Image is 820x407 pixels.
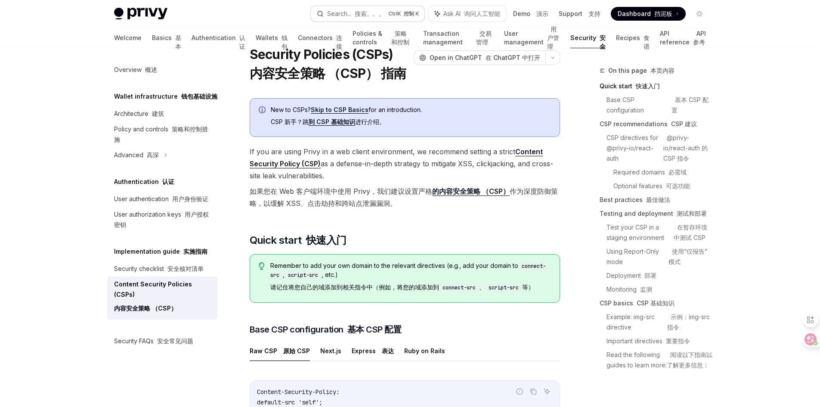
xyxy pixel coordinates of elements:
font: 可选功能 [666,182,690,190]
button: Ruby on Rails [404,341,445,361]
font: 快速入门 [636,82,660,90]
a: Transaction management 交易管理 [423,28,494,48]
font: 策略和控制 [391,30,409,46]
span: Ctrl K [388,10,419,17]
font: CSP 建议 [671,120,697,127]
font: 监测 [640,286,652,293]
font: API 参考 [693,30,706,46]
div: Architecture [114,109,164,119]
font: 认证 [239,34,245,50]
button: Raw CSP 原始 CSP [250,341,310,361]
font: 内容安全策略 （CSP） 指南 [250,65,406,81]
h1: Guidance for Content Security Policies (CSPs) [250,31,410,84]
a: Security checklist 安全核对清单 [107,261,217,277]
div: Policy and controls [114,124,212,145]
font: 高深 [147,151,159,158]
font: 测试和部署 [677,210,707,217]
a: Security FAQs 安全常见问题 [107,333,217,349]
span: Content-Security-Policy: [257,388,340,396]
svg: Tip [259,262,265,270]
font: 搜索。。。 [355,10,385,17]
span: If you are using Privy in a web client environment, we recommend setting a strict as a defense-in... [250,146,560,213]
a: Quick start 快速入门 [600,79,713,93]
a: Using Report-Only mode 使用“仅报告”模式 [606,245,713,269]
font: 阅读以下指南以了解更多信息： [667,351,712,369]
font: @privy-io/react-auth 的 CSP 指令 [663,134,709,162]
a: CSP recommendations CSP 建议 [600,117,713,131]
a: Overview 概述 [107,62,217,78]
font: 实施指南 [183,248,207,255]
a: Policies & controls 策略和控制 [353,28,413,48]
div: User authorization keys [114,209,212,230]
a: User authentication 用户身份验证 [107,191,217,207]
a: Welcome [114,28,142,48]
span: Quick start [250,233,347,247]
a: User management 用户管理 [504,28,560,48]
font: 安全 [600,34,606,50]
font: 连接 [336,34,342,50]
font: 概述 [145,66,157,73]
font: 使用“仅报告”模式 [668,248,707,265]
font: 交易管理 [476,30,492,46]
a: Testing and deployment 测试和部署 [600,207,713,221]
a: Dashboard 挡泥板 [611,7,686,21]
font: 建筑 [152,110,164,117]
font: 部署 [644,272,656,279]
button: Next.js [320,341,341,361]
font: 演示 [536,10,548,17]
a: Wallets 钱包 [256,28,288,48]
font: 基本 CSP 配置 [347,324,402,335]
font: 内容安全策略 （CSP） [114,304,177,312]
font: 认证 [162,178,174,185]
font: 原始 CSP [283,347,310,354]
a: CSP directives for @privy-io/react-auth @privy-io/react-auth 的 CSP 指令 [606,131,713,165]
div: Search... [327,9,385,19]
span: Open in ChatGPT [430,53,540,62]
font: 请记住将您自己的域添加到相关指令中（例如，将您的域添加到 、 等） [270,283,534,291]
button: Ask AI 询问人工智能 [429,6,506,22]
a: Connectors 连接 [298,28,342,48]
font: 必需域 [668,168,687,176]
a: API reference API 参考 [660,28,706,48]
a: Skip to CSP Basics [311,106,368,114]
span: On this page [608,65,675,76]
a: Policy and controls 策略和控制措施 [107,121,217,147]
h5: Implementation guide [114,246,207,257]
font: 挡泥板 [654,10,672,17]
a: Recipes 食谱 [616,28,650,48]
font: 基本 CSP 配置 [671,96,709,114]
font: 钱包基础设施 [181,93,217,100]
a: Authentication 认证 [192,28,245,48]
a: Deployment 部署 [606,269,713,283]
div: Content Security Policies (CSPs) [114,279,212,317]
a: Base CSP configuration 基本 CSP 配置 [606,93,713,117]
a: Read the following guides to learn more: 阅读以下指南以了解更多信息： [606,348,713,372]
a: Basics 基本 [152,28,181,48]
font: 钱包 [282,34,288,50]
div: Security checklist [114,264,204,274]
font: 在暂存环境中测试 CSP [674,224,707,241]
a: Required domains 必需域 [613,165,713,179]
a: Demo 演示 [513,9,548,18]
button: Express 表达 [352,341,394,361]
font: 快速入门 [306,234,347,246]
div: Overview [114,65,157,75]
span: Ask AI [443,9,500,18]
font: CSP 新手？跳 进行介绍。 [271,118,385,126]
font: 基本 [175,34,181,50]
span: Remember to add your own domain to the relevant directives (e.g., add your domain to , , etc.) [270,261,551,295]
font: CSP 基础知识 [637,299,675,307]
a: Architecture 建筑 [107,106,217,121]
button: Report incorrect code [514,386,525,397]
button: Search... 搜索。。。CtrlK 控制 K [311,6,424,22]
a: Monitoring 监测 [606,283,713,296]
a: Best practices 最佳做法 [600,193,713,207]
font: 示例：img-src 指令 [667,313,712,331]
a: Optional features 可选功能 [613,179,713,193]
div: User authentication [114,194,208,204]
font: 询问人工智能 [464,10,500,17]
a: Example: img-src directive 示例：img-src 指令 [606,310,713,334]
span: default-src 'self'; [257,398,322,406]
a: Content Security Policies (CSPs)内容安全策略 （CSP） [107,277,217,320]
code: connect-src [270,262,546,280]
